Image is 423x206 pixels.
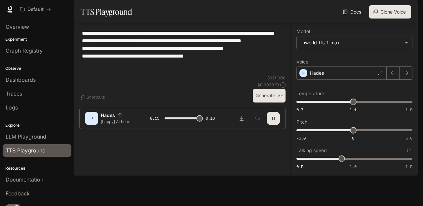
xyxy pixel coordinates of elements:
[296,29,310,34] p: Model
[278,94,283,98] p: ⌘⏎
[79,92,107,103] button: Shortcuts
[296,164,303,169] span: 0.5
[350,164,357,169] span: 1.0
[235,112,248,125] button: Download audio
[301,39,402,46] div: inworld-tts-1-max
[369,5,411,19] button: Clone Voice
[296,60,308,64] p: Voice
[267,75,286,81] p: 302 / 1000
[17,3,54,16] button: All workspaces
[150,115,159,122] span: 0:15
[296,148,327,153] p: Talking speed
[206,115,215,122] span: 0:16
[405,164,412,169] span: 1.5
[296,120,307,124] p: Pitch
[101,112,115,119] p: Hades
[310,70,324,76] p: Hades
[251,112,264,125] button: Inspect
[296,107,303,112] span: 0.7
[405,107,412,112] span: 1.5
[342,5,364,19] a: Docs
[405,135,412,141] span: 5.0
[115,113,124,117] button: Copy Voice ID
[101,119,134,124] p: [happy] At home, [PERSON_NAME] practiced a steady beat—tap, tap, tap—until the room hummed like a...
[253,89,286,103] button: Generate⌘⏎
[81,5,132,19] h1: TTS Playground
[296,91,324,96] p: Temperature
[405,147,412,154] button: Reset to default
[86,113,97,124] div: H
[297,36,412,49] div: inworld-tts-1-max
[27,7,44,12] p: Default
[352,135,354,141] span: 0
[350,107,357,112] span: 1.1
[296,135,306,141] span: -5.0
